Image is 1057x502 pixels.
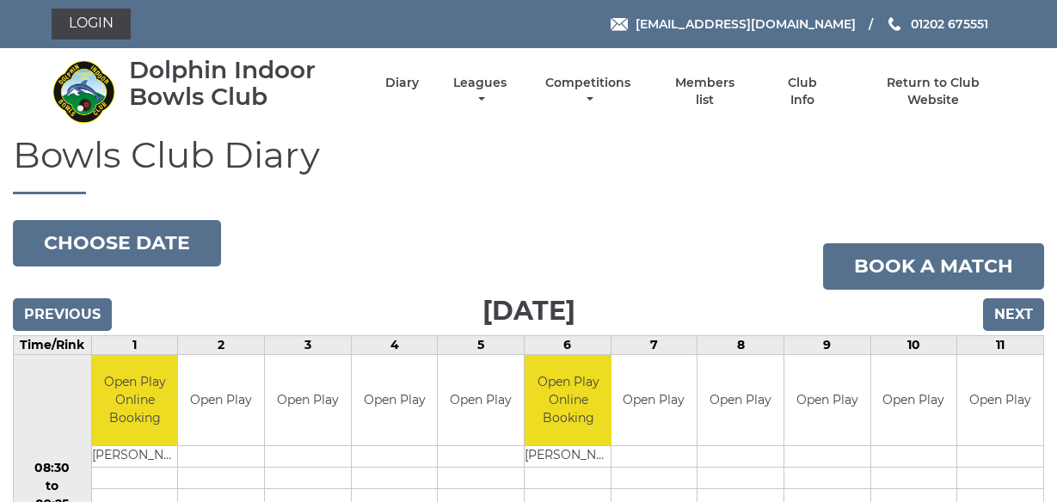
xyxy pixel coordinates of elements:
td: 3 [265,336,352,355]
a: Competitions [542,75,636,108]
a: Login [52,9,131,40]
td: 4 [351,336,438,355]
td: 11 [957,336,1044,355]
a: Email [EMAIL_ADDRESS][DOMAIN_NAME] [611,15,856,34]
td: 2 [178,336,265,355]
td: Open Play [871,355,957,445]
img: Dolphin Indoor Bowls Club [52,59,116,124]
td: 1 [91,336,178,355]
td: 5 [438,336,525,355]
td: Open Play [957,355,1043,445]
td: [PERSON_NAME] [525,445,611,467]
td: Time/Rink [14,336,92,355]
img: Email [611,18,628,31]
td: Open Play Online Booking [525,355,611,445]
td: Open Play Online Booking [92,355,179,445]
td: Open Play [784,355,870,445]
a: Members list [665,75,744,108]
a: Leagues [449,75,511,108]
span: 01202 675551 [911,16,988,32]
input: Next [983,298,1044,331]
td: Open Play [265,355,351,445]
td: Open Play [438,355,524,445]
td: 6 [525,336,611,355]
td: [PERSON_NAME] [92,445,179,467]
td: Open Play [611,355,697,445]
a: Book a match [823,243,1044,290]
div: Dolphin Indoor Bowls Club [129,57,355,110]
a: Club Info [775,75,831,108]
input: Previous [13,298,112,331]
td: Open Play [697,355,784,445]
a: Phone us 01202 675551 [886,15,988,34]
button: Choose date [13,220,221,266]
h1: Bowls Club Diary [13,135,1044,194]
td: 7 [611,336,697,355]
td: Open Play [178,355,264,445]
img: Phone us [888,17,900,31]
td: Open Play [352,355,438,445]
td: 9 [784,336,870,355]
td: 8 [697,336,784,355]
a: Diary [385,75,419,91]
td: 10 [870,336,957,355]
span: [EMAIL_ADDRESS][DOMAIN_NAME] [636,16,856,32]
a: Return to Club Website [860,75,1005,108]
